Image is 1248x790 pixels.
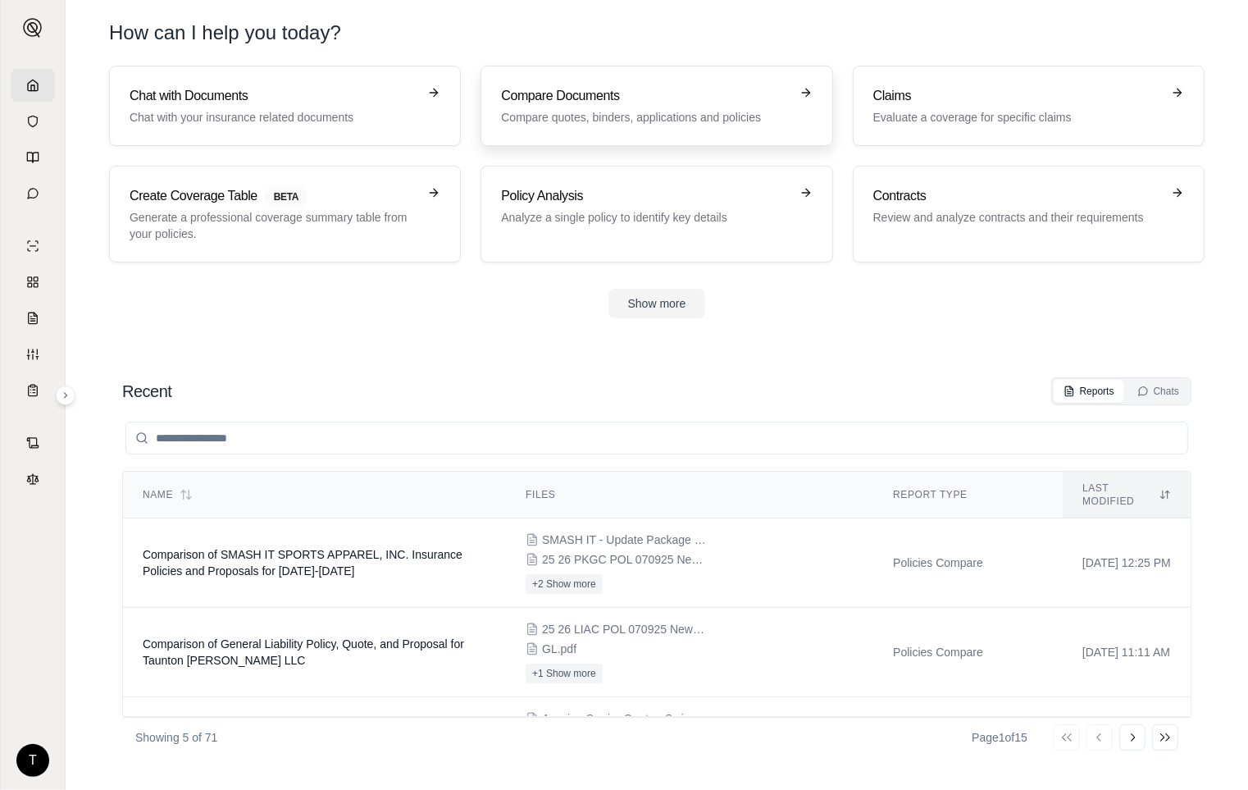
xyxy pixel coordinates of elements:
[853,166,1205,263] a: ContractsReview and analyze contracts and their requirements
[135,729,217,746] p: Showing 5 of 71
[1063,608,1191,697] td: [DATE] 11:11 AM
[11,177,55,210] a: Chat
[873,697,1063,787] td: Policies Compare
[1063,518,1191,608] td: [DATE] 12:25 PM
[542,532,706,548] span: SMASH IT - Update Package Proposal.pdf
[501,209,789,226] p: Analyze a single policy to identify key details
[542,641,576,657] span: GL.pdf
[56,386,75,405] button: Expand sidebar
[542,621,706,637] span: 25 26 LIAC POL 070925 New CSU0260679.pdf
[143,488,486,501] div: Name
[11,374,55,407] a: Coverage Table
[873,109,1161,126] p: Evaluate a coverage for specific claims
[481,66,832,146] a: Compare DocumentsCompare quotes, binders, applications and policies
[542,551,706,568] span: 25 26 PKGC POL 070925 New EPP0751069.pdf
[853,66,1205,146] a: ClaimsEvaluate a coverage for specific claims
[23,18,43,38] img: Expand sidebar
[143,548,462,578] span: Comparison of SMASH IT SPORTS APPAREL, INC. Insurance Policies and Proposals for 2024-2026
[109,66,461,146] a: Chat with DocumentsChat with your insurance related documents
[130,186,417,206] h3: Create Coverage Table
[130,109,417,126] p: Chat with your insurance related documents
[501,86,789,106] h3: Compare Documents
[11,463,55,495] a: Legal Search Engine
[506,472,873,518] th: Files
[873,186,1161,206] h3: Contracts
[11,302,55,335] a: Claim Coverage
[481,166,832,263] a: Policy AnalysisAnalyze a single policy to identify key details
[11,266,55,299] a: Policy Comparisons
[109,20,1205,46] h1: How can I help you today?
[122,380,171,403] h2: Recent
[130,209,417,242] p: Generate a professional coverage summary table from your policies.
[16,744,49,777] div: T
[1137,385,1179,398] div: Chats
[1054,380,1124,403] button: Reports
[873,608,1063,697] td: Policies Compare
[1082,482,1171,508] div: Last modified
[16,11,49,44] button: Expand sidebar
[264,188,308,206] span: BETA
[11,69,55,102] a: Home
[1064,385,1114,398] div: Reports
[11,230,55,263] a: Single Policy
[873,86,1161,106] h3: Claims
[873,209,1161,226] p: Review and analyze contracts and their requirements
[11,105,55,138] a: Documents Vault
[109,166,461,263] a: Create Coverage TableBETAGenerate a professional coverage summary table from your policies.
[143,637,464,667] span: Comparison of General Liability Policy, Quote, and Proposal for Taunton Woods LLC
[873,472,1063,518] th: Report Type
[11,338,55,371] a: Custom Report
[526,574,603,594] button: +2 Show more
[608,289,706,318] button: Show more
[501,109,789,126] p: Compare quotes, binders, applications and policies
[11,427,55,459] a: Contract Analysis
[11,141,55,174] a: Prompt Library
[130,86,417,106] h3: Chat with Documents
[873,518,1063,608] td: Policies Compare
[501,186,789,206] h3: Policy Analysis
[972,729,1027,746] div: Page 1 of 15
[542,710,706,727] span: Amwins Carrier Quote - Swiss Re - Sahlen Packing Company Inc. - Quote - 2m xs 50k SIR - 04282025.pdf
[1127,380,1189,403] button: Chats
[1063,697,1191,787] td: [DATE] 03:33 PM
[526,664,603,683] button: +1 Show more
